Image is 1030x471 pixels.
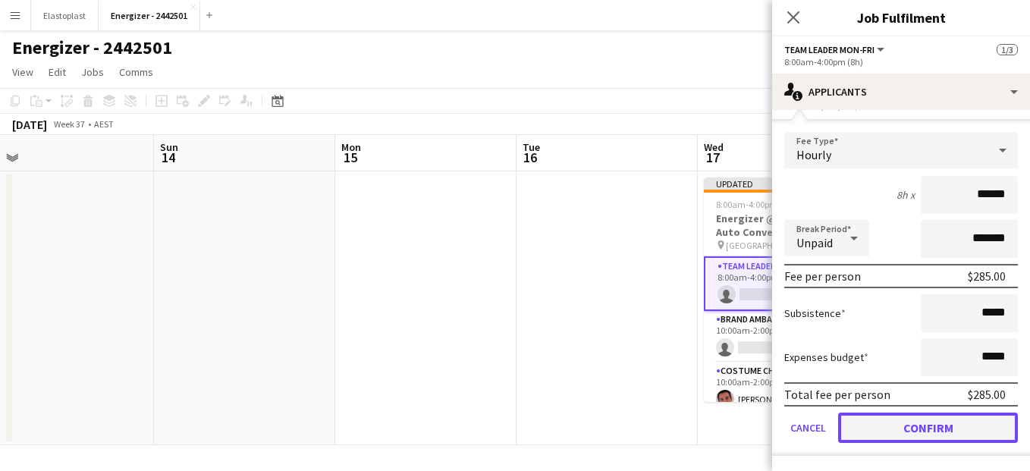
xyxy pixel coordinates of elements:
button: Team Leader Mon-Fri [784,44,887,55]
h1: Energizer - 2442501 [12,36,172,59]
span: Team Leader Mon-Fri [784,44,875,55]
span: 8:00am-4:00pm (8h) [716,199,795,210]
a: View [6,62,39,82]
a: Edit [42,62,72,82]
span: Sun [160,140,178,154]
span: [GEOGRAPHIC_DATA] [726,240,809,251]
span: 14 [158,149,178,166]
span: Tue [523,140,540,154]
button: Cancel [784,413,832,443]
a: Jobs [75,62,110,82]
span: Jobs [81,65,104,79]
span: View [12,65,33,79]
span: Mon [341,140,361,154]
app-card-role: Brand Ambassador Mon-Fri1I0/110:00am-2:00pm (4h) [704,311,874,363]
span: Unpaid [796,235,833,250]
app-card-role: Team Leader Mon-Fri1I1A0/18:00am-4:00pm (8h) [704,256,874,311]
span: 16 [520,149,540,166]
a: Comms [113,62,159,82]
label: Subsistence [784,306,846,320]
h3: Job Fulfilment [772,8,1030,27]
app-job-card: Updated8:00am-4:00pm (8h)1/3Energizer @ Super Cheap Auto Convention [GEOGRAPHIC_DATA]3 RolesTeam ... [704,177,874,402]
div: AEST [94,118,114,130]
span: Comms [119,65,153,79]
span: 17 [702,149,724,166]
app-card-role: Costume Character Mon - Sat1/110:00am-2:00pm (4h)[PERSON_NAME] [704,363,874,414]
span: 1/3 [997,44,1018,55]
span: Wed [704,140,724,154]
h3: Energizer @ Super Cheap Auto Convention [704,212,874,239]
button: Confirm [838,413,1018,443]
span: Hourly [796,147,831,162]
div: 8h x [897,188,915,202]
div: Fee per person [784,268,861,284]
button: Elastoplast [31,1,99,30]
div: Updated [704,177,874,190]
div: Total fee per person [784,387,890,402]
button: Energizer - 2442501 [99,1,200,30]
div: Applicants [772,74,1030,110]
div: [DATE] [12,117,47,132]
span: Week 37 [50,118,88,130]
span: 15 [339,149,361,166]
div: 8:00am-4:00pm (8h) [784,56,1018,68]
div: $285.00 [968,268,1006,284]
div: $285.00 [968,387,1006,402]
label: Expenses budget [784,350,868,364]
span: Edit [49,65,66,79]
